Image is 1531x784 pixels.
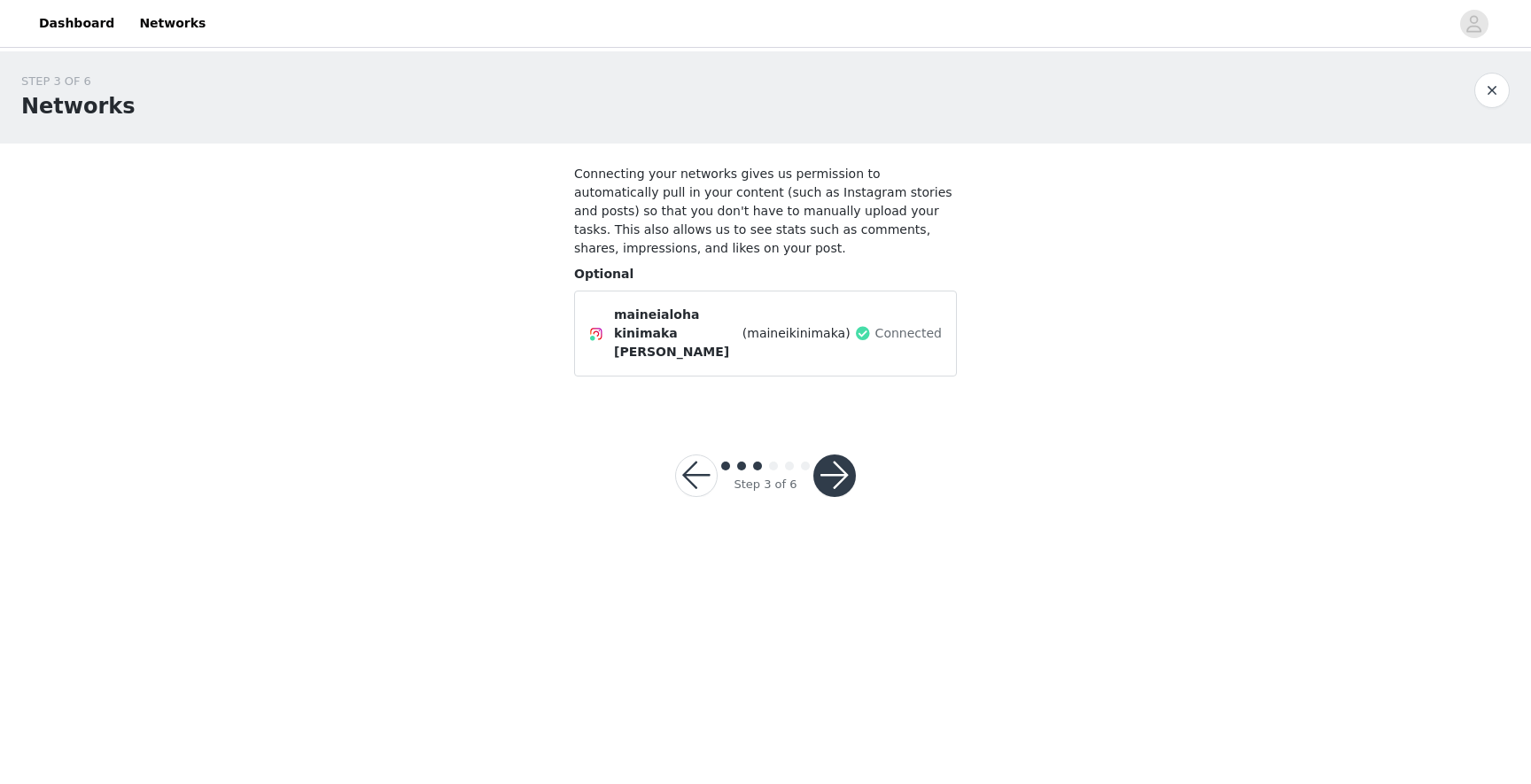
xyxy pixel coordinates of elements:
span: Connected [875,324,942,343]
div: Step 3 of 6 [734,476,797,493]
a: Dashboard [28,4,125,43]
img: Instagram Icon [589,327,603,341]
div: STEP 3 OF 6 [21,73,136,90]
span: maineialoha kinimaka [PERSON_NAME] [614,306,739,361]
div: avatar [1465,10,1482,38]
a: Networks [128,4,216,43]
h1: Networks [21,90,136,122]
span: (maineikinimaka) [742,324,851,343]
span: Optional [574,267,633,281]
h4: Connecting your networks gives us permission to automatically pull in your content (such as Insta... [574,165,957,258]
